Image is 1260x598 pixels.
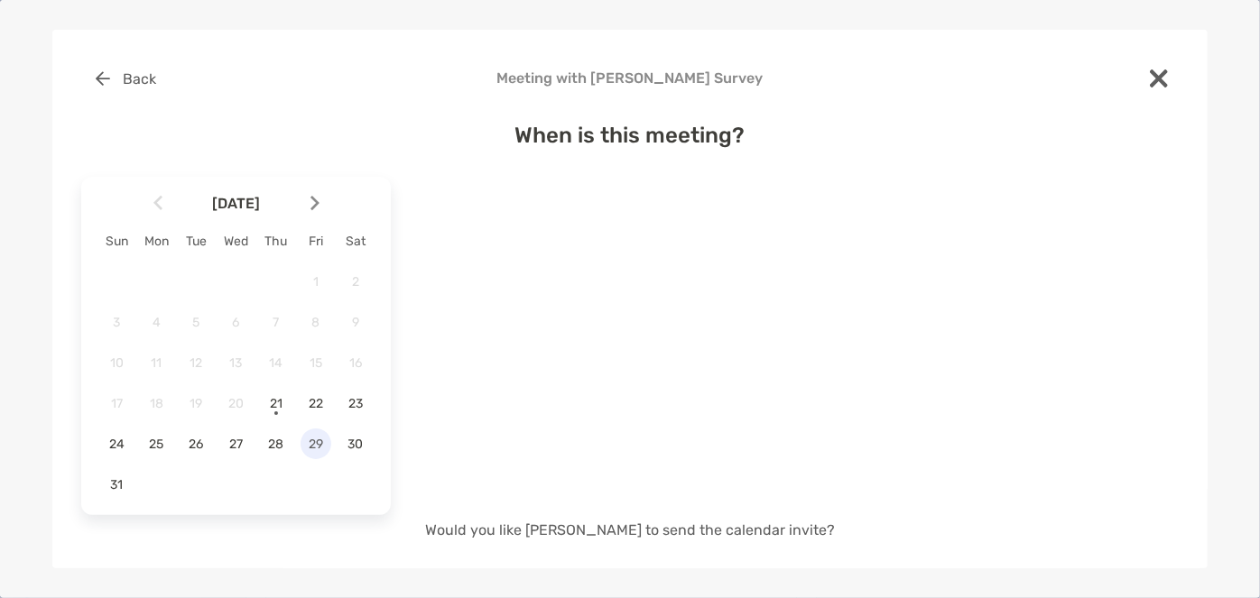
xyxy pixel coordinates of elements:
[141,396,171,411] span: 18
[340,396,371,411] span: 23
[220,315,251,330] span: 6
[153,196,162,211] img: Arrow icon
[301,396,331,411] span: 22
[141,355,171,371] span: 11
[141,437,171,452] span: 25
[301,315,331,330] span: 8
[181,355,211,371] span: 12
[336,234,375,249] div: Sat
[81,519,1179,541] p: Would you like [PERSON_NAME] to send the calendar invite?
[166,195,307,212] span: [DATE]
[340,437,371,452] span: 30
[181,396,211,411] span: 19
[181,315,211,330] span: 5
[340,355,371,371] span: 16
[256,234,296,249] div: Thu
[261,355,292,371] span: 14
[101,396,132,411] span: 17
[101,437,132,452] span: 24
[296,234,336,249] div: Fri
[220,355,251,371] span: 13
[301,437,331,452] span: 29
[101,477,132,492] span: 31
[1150,69,1168,87] img: close modal
[181,437,211,452] span: 26
[220,437,251,452] span: 27
[176,234,216,249] div: Tue
[216,234,255,249] div: Wed
[81,123,1179,148] h4: When is this meeting?
[220,396,251,411] span: 20
[101,355,132,371] span: 10
[261,437,292,452] span: 28
[310,196,320,211] img: Arrow icon
[101,315,132,330] span: 3
[136,234,176,249] div: Mon
[261,315,292,330] span: 7
[261,396,292,411] span: 21
[96,71,110,86] img: button icon
[340,315,371,330] span: 9
[97,234,136,249] div: Sun
[301,355,331,371] span: 15
[301,274,331,290] span: 1
[141,315,171,330] span: 4
[81,69,1179,87] h4: Meeting with [PERSON_NAME] Survey
[340,274,371,290] span: 2
[81,59,171,98] button: Back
